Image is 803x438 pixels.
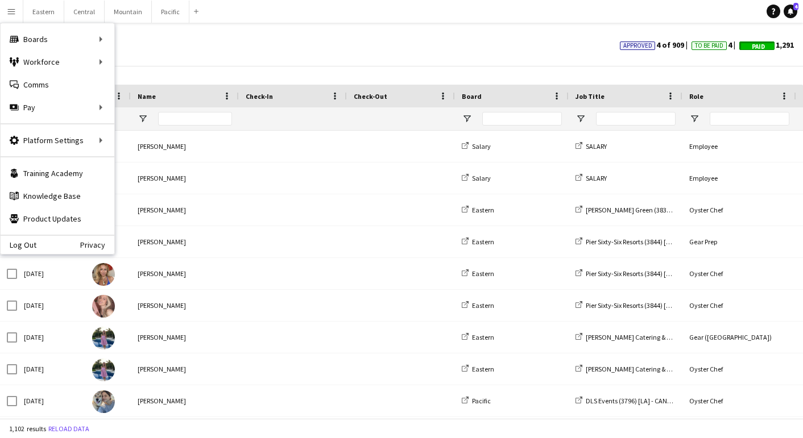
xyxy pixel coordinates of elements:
[793,3,798,10] span: 4
[92,263,115,286] img: Alivia Murdoch
[131,353,239,385] div: [PERSON_NAME]
[576,397,686,405] a: DLS Events (3796) [LA] - CANCELED
[682,258,796,289] div: Oyster Chef
[131,322,239,353] div: [PERSON_NAME]
[472,365,494,373] span: Eastern
[92,295,115,318] img: Elisabeth Smith
[586,365,773,373] span: [PERSON_NAME] Catering & Events (3847) [[GEOGRAPHIC_DATA]]
[692,40,739,50] span: 4
[131,226,239,257] div: [PERSON_NAME]
[131,162,239,194] div: [PERSON_NAME]
[17,290,85,321] div: [DATE]
[1,28,114,51] div: Boards
[131,131,239,162] div: [PERSON_NAME]
[472,174,491,182] span: Salary
[576,92,605,101] span: Job Title
[472,269,494,278] span: Eastern
[138,92,156,101] span: Name
[586,174,607,182] span: SALARY
[576,269,679,278] a: Pier Sixty-Six Resorts (3844) [MIA]
[472,397,491,405] span: Pacific
[752,43,765,51] span: Paid
[462,142,491,151] a: Salary
[682,322,796,353] div: Gear ([GEOGRAPHIC_DATA])
[1,73,114,96] a: Comms
[710,112,789,126] input: Role Filter Input
[586,142,607,151] span: SALARY
[1,51,114,73] div: Workforce
[131,258,239,289] div: [PERSON_NAME]
[689,92,703,101] span: Role
[682,194,796,226] div: Oyster Chef
[131,290,239,321] div: [PERSON_NAME]
[472,333,494,341] span: Eastern
[64,1,105,23] button: Central
[105,1,152,23] button: Mountain
[17,385,85,416] div: [DATE]
[462,92,482,101] span: Board
[739,40,794,50] span: 1,291
[576,365,773,373] a: [PERSON_NAME] Catering & Events (3847) [[GEOGRAPHIC_DATA]]
[576,142,607,151] a: SALARY
[1,129,114,152] div: Platform Settings
[17,258,85,289] div: [DATE]
[131,385,239,416] div: [PERSON_NAME]
[682,385,796,416] div: Oyster Chef
[482,112,562,126] input: Board Filter Input
[92,358,115,381] img: Tatum Snelling
[586,397,686,405] span: DLS Events (3796) [LA] - CANCELED
[682,290,796,321] div: Oyster Chef
[586,301,679,310] span: Pier Sixty-Six Resorts (3844) [MIA]
[576,333,773,341] a: [PERSON_NAME] Catering & Events (3847) [[GEOGRAPHIC_DATA]]
[462,114,472,124] button: Open Filter Menu
[17,353,85,385] div: [DATE]
[586,237,679,246] span: Pier Sixty-Six Resorts (3844) [MIA]
[472,301,494,310] span: Eastern
[462,206,494,214] a: Eastern
[17,322,85,353] div: [DATE]
[462,301,494,310] a: Eastern
[620,40,692,50] span: 4 of 909
[46,423,92,435] button: Reload data
[1,162,114,185] a: Training Academy
[152,1,189,23] button: Pacific
[576,206,726,214] a: [PERSON_NAME] Green (3837) [CHS] - CANCELED
[462,237,494,246] a: Eastern
[472,237,494,246] span: Eastern
[462,365,494,373] a: Eastern
[623,42,652,49] span: Approved
[1,96,114,119] div: Pay
[462,174,491,182] a: Salary
[462,269,494,278] a: Eastern
[695,42,723,49] span: To Be Paid
[784,5,797,18] a: 4
[131,194,239,226] div: [PERSON_NAME]
[80,240,114,249] a: Privacy
[576,237,679,246] a: Pier Sixty-Six Resorts (3844) [MIA]
[92,390,115,413] img: Nicolette Manzo
[586,206,726,214] span: [PERSON_NAME] Green (3837) [CHS] - CANCELED
[246,92,273,101] span: Check-In
[462,333,494,341] a: Eastern
[682,353,796,385] div: Oyster Chef
[158,112,232,126] input: Name Filter Input
[576,114,586,124] button: Open Filter Menu
[92,327,115,349] img: Tatum Snelling
[576,174,607,182] a: SALARY
[462,397,491,405] a: Pacific
[1,207,114,230] a: Product Updates
[1,185,114,207] a: Knowledge Base
[682,162,796,194] div: Employee
[472,206,494,214] span: Eastern
[472,142,491,151] span: Salary
[586,333,773,341] span: [PERSON_NAME] Catering & Events (3847) [[GEOGRAPHIC_DATA]]
[596,112,676,126] input: Job Title Filter Input
[576,301,679,310] a: Pier Sixty-Six Resorts (3844) [MIA]
[138,114,148,124] button: Open Filter Menu
[682,131,796,162] div: Employee
[23,1,64,23] button: Eastern
[586,269,679,278] span: Pier Sixty-Six Resorts (3844) [MIA]
[689,114,699,124] button: Open Filter Menu
[682,226,796,257] div: Gear Prep
[1,240,36,249] a: Log Out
